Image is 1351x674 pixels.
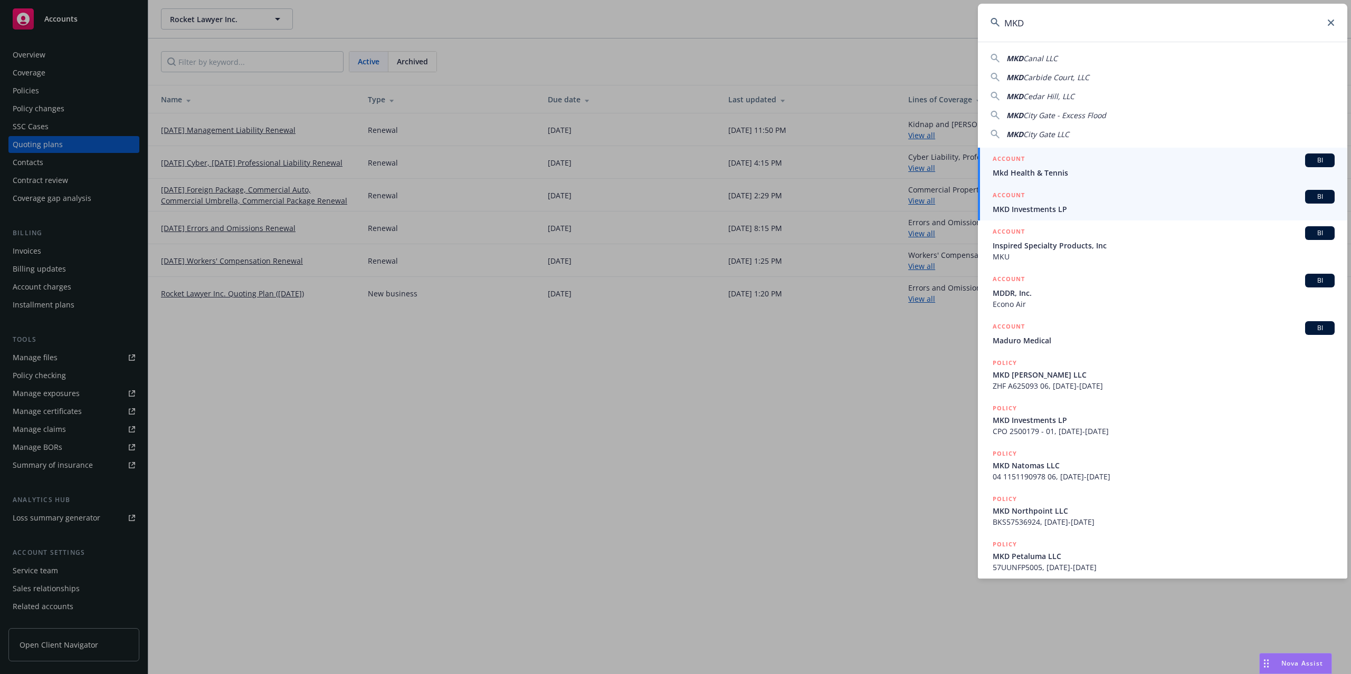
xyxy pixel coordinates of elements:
span: Cedar Hill, LLC [1023,91,1074,101]
h5: POLICY [993,494,1017,504]
h5: ACCOUNT [993,274,1025,286]
span: Canal LLC [1023,53,1058,63]
h5: POLICY [993,448,1017,459]
h5: POLICY [993,539,1017,550]
span: MKD [PERSON_NAME] LLC [993,369,1335,380]
span: MKD [1006,110,1023,120]
span: BI [1309,228,1330,238]
button: Nova Assist [1259,653,1332,674]
a: POLICYMKD Northpoint LLCBKS57536924, [DATE]-[DATE] [978,488,1347,533]
a: POLICYMKD [PERSON_NAME] LLCZHF A625093 06, [DATE]-[DATE] [978,352,1347,397]
a: ACCOUNTBIMDDR, Inc.Econo Air [978,268,1347,315]
a: ACCOUNTBIMaduro Medical [978,315,1347,352]
span: Mkd Health & Tennis [993,167,1335,178]
span: MKD Natomas LLC [993,460,1335,471]
span: Carbide Court, LLC [1023,72,1089,82]
a: ACCOUNTBIMKD Investments LP [978,184,1347,220]
h5: ACCOUNT [993,226,1025,239]
span: BI [1309,276,1330,285]
span: 04 1151190978 06, [DATE]-[DATE] [993,471,1335,482]
span: MKD [1006,72,1023,82]
span: BKS57536924, [DATE]-[DATE] [993,516,1335,527]
span: MDDR, Inc. [993,287,1335,299]
span: MKD [1006,91,1023,101]
a: POLICYMKD Natomas LLC04 1151190978 06, [DATE]-[DATE] [978,442,1347,488]
span: Maduro Medical [993,335,1335,346]
h5: POLICY [993,403,1017,413]
span: 57UUNFP5005, [DATE]-[DATE] [993,562,1335,573]
span: Nova Assist [1281,659,1323,668]
a: POLICYMKD Petaluma LLC57UUNFP5005, [DATE]-[DATE] [978,533,1347,579]
span: ZHF A625093 06, [DATE]-[DATE] [993,380,1335,391]
h5: ACCOUNT [993,321,1025,334]
span: MKD Petaluma LLC [993,551,1335,562]
a: POLICYMKD Investments LPCPO 2500179 - 01, [DATE]-[DATE] [978,397,1347,442]
span: BI [1309,156,1330,165]
h5: ACCOUNT [993,190,1025,203]
span: City Gate - Excess Flood [1023,110,1106,120]
span: BI [1309,192,1330,201]
span: MKD [1006,53,1023,63]
span: CPO 2500179 - 01, [DATE]-[DATE] [993,426,1335,437]
span: MKD Northpoint LLC [993,505,1335,516]
div: Drag to move [1260,653,1273,673]
span: MKD Investments LP [993,415,1335,426]
span: MKU [993,251,1335,262]
h5: POLICY [993,358,1017,368]
span: Econo Air [993,299,1335,310]
a: ACCOUNTBIInspired Specialty Products, IncMKU [978,220,1347,268]
span: MKD Investments LP [993,204,1335,215]
span: MKD [1006,129,1023,139]
span: City Gate LLC [1023,129,1069,139]
h5: ACCOUNT [993,153,1025,166]
input: Search... [978,4,1347,42]
span: Inspired Specialty Products, Inc [993,240,1335,251]
a: ACCOUNTBIMkd Health & Tennis [978,148,1347,184]
span: BI [1309,323,1330,333]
